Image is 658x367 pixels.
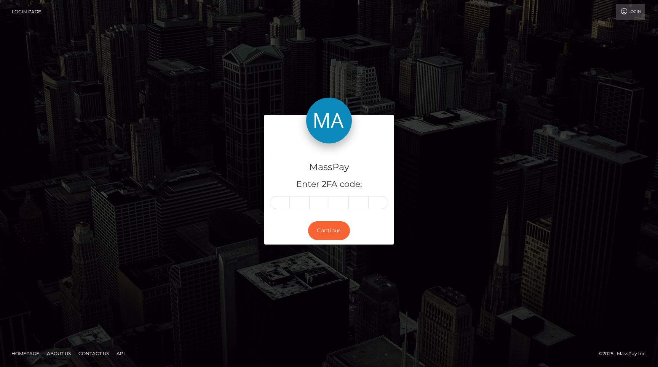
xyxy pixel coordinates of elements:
a: API [113,348,128,359]
a: Login [616,4,645,20]
h5: Enter 2FA code: [270,179,388,190]
a: About Us [44,348,74,359]
div: © 2025 , MassPay Inc. [599,349,652,358]
img: MassPay [306,98,352,143]
a: Contact Us [75,348,112,359]
h4: MassPay [270,161,388,174]
a: Login Page [12,4,41,20]
a: Homepage [8,348,42,359]
button: Continue [308,221,350,240]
